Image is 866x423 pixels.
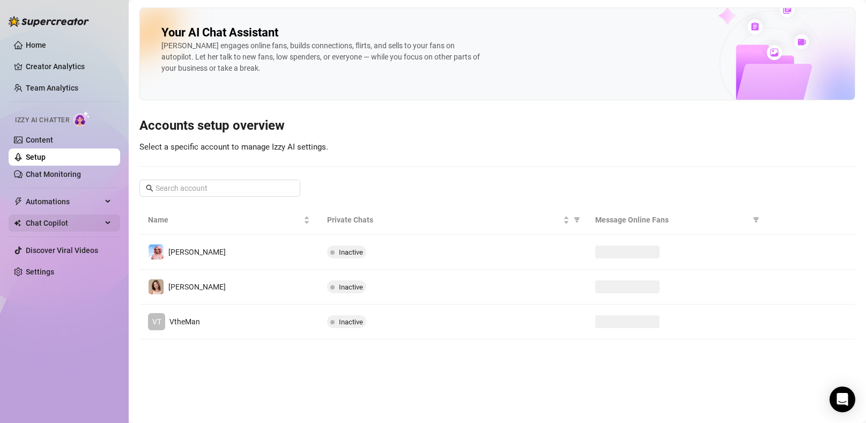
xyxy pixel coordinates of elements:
a: Creator Analytics [26,58,112,75]
img: AI Chatter [73,111,90,127]
span: [PERSON_NAME] [168,283,226,291]
a: Discover Viral Videos [26,246,98,255]
input: Search account [156,182,285,194]
span: VT [152,316,161,328]
span: Private Chats [327,214,561,226]
span: Inactive [339,248,363,256]
span: filter [753,217,759,223]
img: Hanna [149,279,164,294]
a: Settings [26,268,54,276]
span: Name [148,214,301,226]
div: Open Intercom Messenger [830,387,855,412]
img: Chat Copilot [14,219,21,227]
span: Chat Copilot [26,214,102,232]
span: Inactive [339,318,363,326]
th: Name [139,205,319,235]
span: filter [572,212,582,228]
a: Setup [26,153,46,161]
span: filter [751,212,761,228]
span: Automations [26,193,102,210]
img: logo-BBDzfeDw.svg [9,16,89,27]
h2: Your AI Chat Assistant [161,25,278,40]
th: Private Chats [319,205,587,235]
a: Home [26,41,46,49]
span: search [146,184,153,192]
a: Team Analytics [26,84,78,92]
a: Chat Monitoring [26,170,81,179]
img: Amanda [149,244,164,259]
span: [PERSON_NAME] [168,248,226,256]
span: filter [574,217,580,223]
h3: Accounts setup overview [139,117,855,135]
span: VtheMan [169,317,200,326]
span: Message Online Fans [595,214,749,226]
span: Select a specific account to manage Izzy AI settings. [139,142,328,152]
a: Content [26,136,53,144]
div: [PERSON_NAME] engages online fans, builds connections, flirts, and sells to your fans on autopilo... [161,40,483,74]
span: Inactive [339,283,363,291]
span: thunderbolt [14,197,23,206]
span: Izzy AI Chatter [15,115,69,125]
